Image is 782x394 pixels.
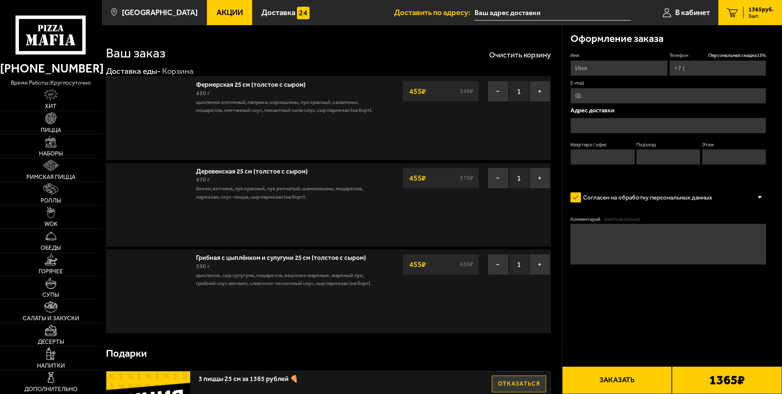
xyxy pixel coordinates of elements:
a: Фермерская 25 см (толстое с сыром) [196,78,314,88]
span: Горячее [39,269,63,275]
span: 430 г [196,90,210,97]
button: + [529,168,550,189]
span: Роллы [41,198,61,204]
span: 470 г [196,176,210,183]
span: В кабинет [675,9,710,17]
button: − [488,254,508,275]
input: Ваш адрес доставки [475,5,631,21]
span: 3 шт. [748,13,774,18]
input: @ [570,88,766,104]
label: Квартира / офис [570,141,635,148]
s: 659 ₽ [459,262,475,267]
p: бекон, ветчина, лук красный, лук репчатый, шампиньоны, моцарелла, пармезан, соус-пицца, сыр парме... [196,184,377,201]
span: Десерты [38,339,64,345]
span: Дополнительно [24,386,77,392]
button: + [529,81,550,102]
button: − [488,81,508,102]
span: Персональная скидка 15 % [708,52,766,59]
span: Наборы [39,151,63,157]
span: (необязательно) [604,216,640,223]
button: Заказать [562,366,672,394]
span: Акции [217,9,243,17]
span: Доставить по адресу: [394,9,475,17]
button: − [488,168,508,189]
span: 3 пиццы 25 см за 1365 рублей 🍕 [199,371,465,382]
p: цыпленок копченый, паприка, корнишоны, лук красный, халапеньо, моцарелла, сметанный соус, пикантн... [196,98,377,114]
span: 1 [508,254,529,275]
span: WOK [44,221,57,227]
span: 1 [508,81,529,102]
span: Напитки [37,363,65,369]
a: Грибная с цыплёнком и сулугуни 25 см (толстое с сыром) [196,251,374,262]
span: Доставка [261,9,295,17]
span: Хит [45,104,57,109]
strong: 455 ₽ [407,170,428,186]
label: Комментарий [570,216,766,223]
span: Пицца [41,127,61,133]
span: [GEOGRAPHIC_DATA] [122,9,198,17]
button: + [529,254,550,275]
strong: 455 ₽ [407,83,428,99]
span: Обеды [41,245,61,251]
img: 15daf4d41897b9f0e9f617042186c801.svg [297,7,309,19]
input: Имя [570,60,667,76]
button: Отказаться [492,376,546,392]
span: 1 [508,168,529,189]
label: E-mail [570,80,766,86]
button: Очистить корзину [489,51,551,59]
span: Супы [42,292,59,298]
b: 1365 ₽ [709,373,745,386]
span: 1365 руб. [748,7,774,13]
input: +7 ( [669,60,766,76]
label: Подъезд [636,141,700,148]
label: Имя [570,52,667,59]
strong: 455 ₽ [407,257,428,272]
div: Корзина [162,66,194,76]
a: Деревенская 25 см (толстое с сыром) [196,165,316,175]
span: 590 г [196,263,210,270]
label: Этаж [702,141,766,148]
span: Римская пицца [26,174,75,180]
p: Адрес доставки [570,107,766,114]
span: бульвар Новаторов, 21к3 [475,5,631,21]
h3: Оформление заказа [570,34,663,44]
s: 579 ₽ [459,175,475,181]
label: Телефон [669,52,766,59]
label: Согласен на обработку персональных данных [570,189,720,206]
span: Салаты и закуски [23,316,79,321]
s: 549 ₽ [459,88,475,94]
a: Доставка еды- [106,66,161,76]
p: цыпленок, сыр сулугуни, моцарелла, вешенки жареные, жареный лук, грибной соус Жюльен, сливочно-че... [196,271,377,288]
h3: Подарки [106,348,147,358]
h1: Ваш заказ [106,47,165,60]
